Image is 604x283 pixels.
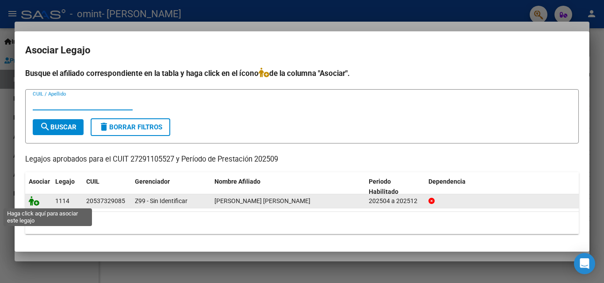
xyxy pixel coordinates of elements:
[369,178,398,195] span: Periodo Habilitado
[365,172,425,201] datatable-header-cell: Periodo Habilitado
[52,172,83,201] datatable-header-cell: Legajo
[25,42,579,59] h2: Asociar Legajo
[86,196,125,206] div: 20537329085
[425,172,579,201] datatable-header-cell: Dependencia
[574,253,595,274] div: Open Intercom Messenger
[25,68,579,79] h4: Busque el afiliado correspondiente en la tabla y haga click en el ícono de la columna "Asociar".
[55,197,69,204] span: 1114
[131,172,211,201] datatable-header-cell: Gerenciador
[135,197,187,204] span: Z99 - Sin Identificar
[40,123,76,131] span: Buscar
[25,154,579,165] p: Legajos aprobados para el CUIT 27291105527 y Período de Prestación 202509
[99,123,162,131] span: Borrar Filtros
[40,121,50,132] mat-icon: search
[135,178,170,185] span: Gerenciador
[214,178,260,185] span: Nombre Afiliado
[211,172,365,201] datatable-header-cell: Nombre Afiliado
[25,212,579,234] div: 1 registros
[369,196,421,206] div: 202504 a 202512
[25,172,52,201] datatable-header-cell: Asociar
[55,178,75,185] span: Legajo
[29,178,50,185] span: Asociar
[33,119,84,135] button: Buscar
[86,178,99,185] span: CUIL
[99,121,109,132] mat-icon: delete
[428,178,466,185] span: Dependencia
[91,118,170,136] button: Borrar Filtros
[214,197,310,204] span: VEIZAGA ALTAMIRANO AGUSTIN ALEJANDRO
[83,172,131,201] datatable-header-cell: CUIL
